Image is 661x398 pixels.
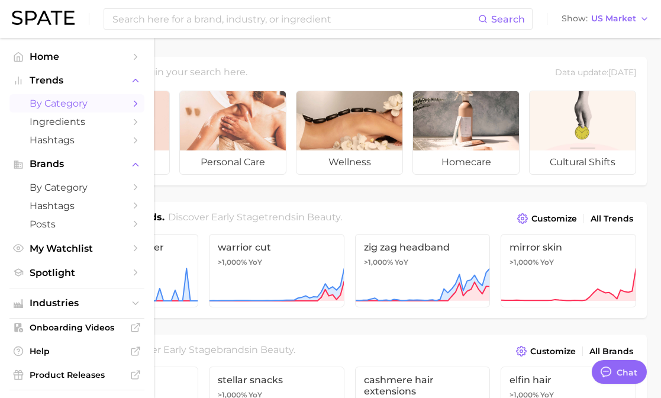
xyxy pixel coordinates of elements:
span: Onboarding Videos [30,322,124,333]
span: Posts [30,219,124,230]
a: Home [9,47,144,66]
span: Show [562,15,588,22]
button: ShowUS Market [559,11,652,27]
button: Trends [9,72,144,89]
span: My Watchlist [30,243,124,254]
img: SPATE [12,11,75,25]
span: warrior cut [218,242,336,253]
span: wellness [296,150,402,174]
span: mirror skin [510,242,627,253]
a: mirror skin>1,000% YoY [501,234,636,307]
a: Hashtags [9,131,144,149]
span: beauty [260,344,294,355]
span: personal care [180,150,286,174]
span: Customize [531,214,577,224]
a: personal care [179,91,286,175]
span: cultural shifts [530,150,636,174]
input: Search here for a brand, industry, or ingredient [111,9,478,29]
span: YoY [395,258,408,267]
span: by Category [30,98,124,109]
span: Discover Early Stage brands in . [120,344,295,355]
a: by Category [9,178,144,197]
a: cultural shifts [529,91,636,175]
span: by Category [30,182,124,193]
span: >1,000% [364,258,393,267]
span: elfin hair [510,374,627,386]
span: Home [30,51,124,62]
span: Trends [30,75,124,86]
span: Help [30,346,124,357]
span: YoY [249,258,262,267]
span: Spotlight [30,267,124,278]
a: wellness [296,91,403,175]
span: >1,000% [510,258,539,267]
a: Hashtags [9,197,144,215]
span: Search [491,14,525,25]
a: My Watchlist [9,239,144,258]
button: Customize [514,210,580,227]
a: by Category [9,94,144,113]
button: Brands [9,155,144,173]
span: US Market [591,15,636,22]
span: >1,000% [218,258,247,267]
span: Customize [530,346,576,357]
span: cashmere hair extensions [364,374,482,397]
a: zig zag headband>1,000% YoY [355,234,491,307]
a: Help [9,342,144,360]
span: Discover Early Stage trends in . [168,211,342,223]
button: Customize [513,343,579,360]
div: Data update: [DATE] [555,65,636,81]
h2: Begin your search here. [136,65,247,81]
a: Onboarding Videos [9,319,144,336]
span: beauty [307,211,340,223]
span: Hashtags [30,134,124,146]
span: Brands [30,159,124,169]
button: Industries [9,294,144,312]
span: Industries [30,298,124,309]
span: zig zag headband [364,242,482,253]
span: All Trends [591,214,633,224]
span: stellar snacks [218,374,336,386]
a: Product Releases [9,366,144,384]
span: Hashtags [30,200,124,211]
span: YoY [540,258,554,267]
a: All Brands [586,344,636,360]
span: All Brands [589,346,633,357]
a: Posts [9,215,144,233]
span: Ingredients [30,116,124,127]
a: Ingredients [9,113,144,131]
span: homecare [413,150,519,174]
span: Product Releases [30,370,124,380]
a: All Trends [588,211,636,227]
a: warrior cut>1,000% YoY [209,234,344,307]
a: Spotlight [9,264,144,282]
a: homecare [412,91,520,175]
